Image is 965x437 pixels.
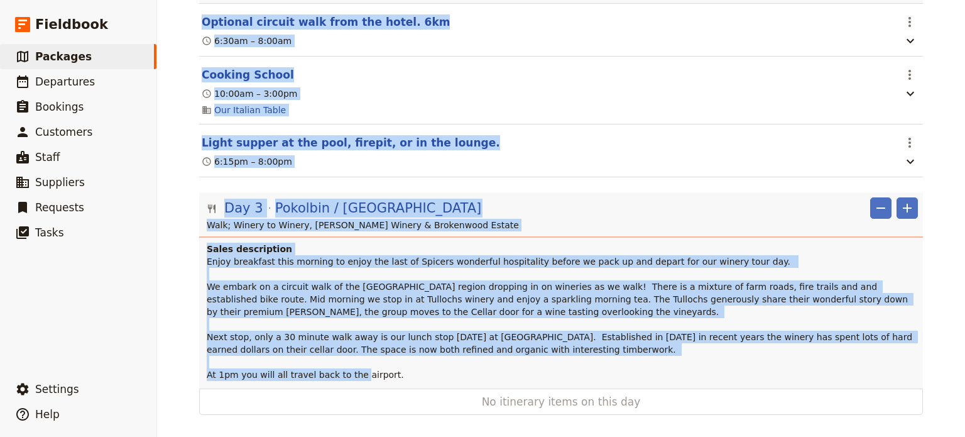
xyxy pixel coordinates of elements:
span: Fieldbook [35,15,108,34]
span: Help [35,408,60,421]
button: Edit day information [207,199,481,218]
p: Walk; Winery to Winery, [PERSON_NAME] Winery & Brokenwood Estate [207,219,918,231]
span: Pokolbin / [GEOGRAPHIC_DATA] [275,199,482,218]
h4: Sales description [207,243,918,255]
span: Day 3 [224,199,263,218]
div: v 4.0.25 [35,20,62,30]
button: Edit this itinerary item [202,135,500,150]
span: No itinerary items on this day [240,394,882,409]
div: Domain Overview [48,74,112,82]
button: Actions [899,132,920,153]
div: 10:00am – 3:00pm [202,87,297,100]
img: logo_orange.svg [20,20,30,30]
button: Edit this itinerary item [202,14,450,30]
div: Domain: [DOMAIN_NAME] [33,33,138,43]
span: Tasks [35,226,64,239]
span: Requests [35,201,84,214]
div: 6:30am – 8:00am [202,35,292,47]
span: Bookings [35,101,84,113]
span: Settings [35,383,79,396]
img: website_grey.svg [20,33,30,43]
div: 6:15pm – 8:00pm [202,155,292,168]
span: Packages [35,50,92,63]
span: Departures [35,75,95,88]
button: Remove [870,197,891,219]
div: Keywords by Traffic [139,74,212,82]
button: Edit this itinerary item [202,67,294,82]
img: tab_keywords_by_traffic_grey.svg [125,73,135,83]
button: Add [897,197,918,219]
span: Suppliers [35,176,85,189]
span: Staff [35,151,60,163]
p: Enjoy breakfast this morning to enjoy the last of Spicers wonderful hospitality before we pack up... [207,255,918,381]
button: Actions [899,11,920,33]
a: Our Italian Table [214,104,286,116]
span: Customers [35,126,92,138]
button: Actions [899,64,920,86]
img: tab_domain_overview_orange.svg [34,73,44,83]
